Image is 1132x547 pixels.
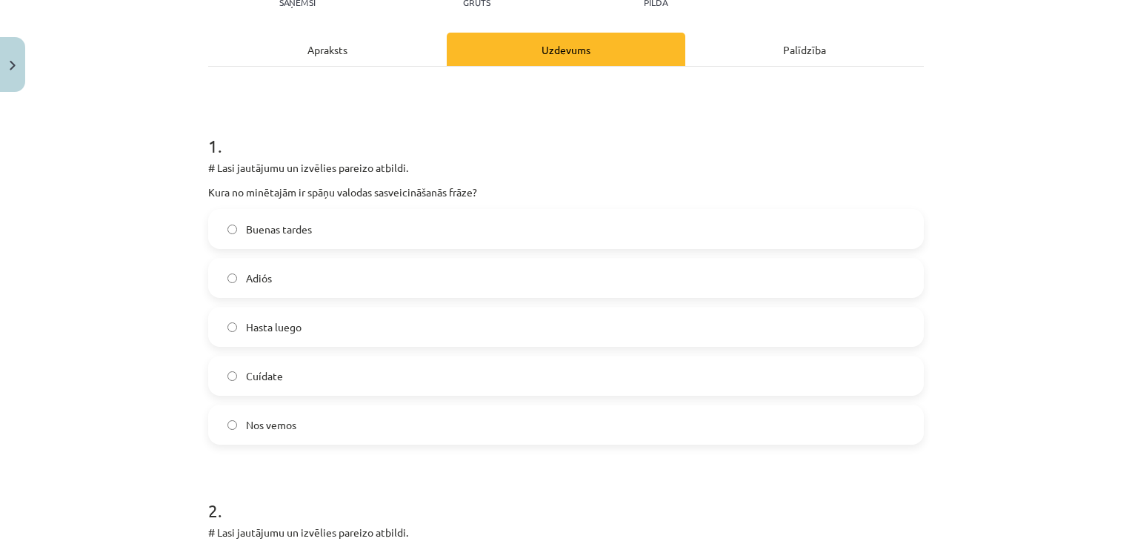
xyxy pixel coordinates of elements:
h1: 1 . [208,110,924,156]
p: # Lasi jautājumu un izvēlies pareizo atbildi. [208,525,924,540]
img: icon-close-lesson-0947bae3869378f0d4975bcd49f059093ad1ed9edebbc8119c70593378902aed.svg [10,61,16,70]
input: Buenas tardes [227,225,237,234]
span: Cuídate [246,368,283,384]
span: Buenas tardes [246,222,312,237]
span: Hasta luego [246,319,302,335]
span: Adiós [246,271,272,286]
p: Kura no minētajām ir spāņu valodas sasveicināšanās frāze? [208,185,924,200]
h1: 2 . [208,474,924,520]
p: # Lasi jautājumu un izvēlies pareizo atbildi. [208,160,924,176]
input: Adiós [227,273,237,283]
div: Uzdevums [447,33,685,66]
input: Nos vemos [227,420,237,430]
span: Nos vemos [246,417,296,433]
input: Cuídate [227,371,237,381]
input: Hasta luego [227,322,237,332]
div: Palīdzība [685,33,924,66]
div: Apraksts [208,33,447,66]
